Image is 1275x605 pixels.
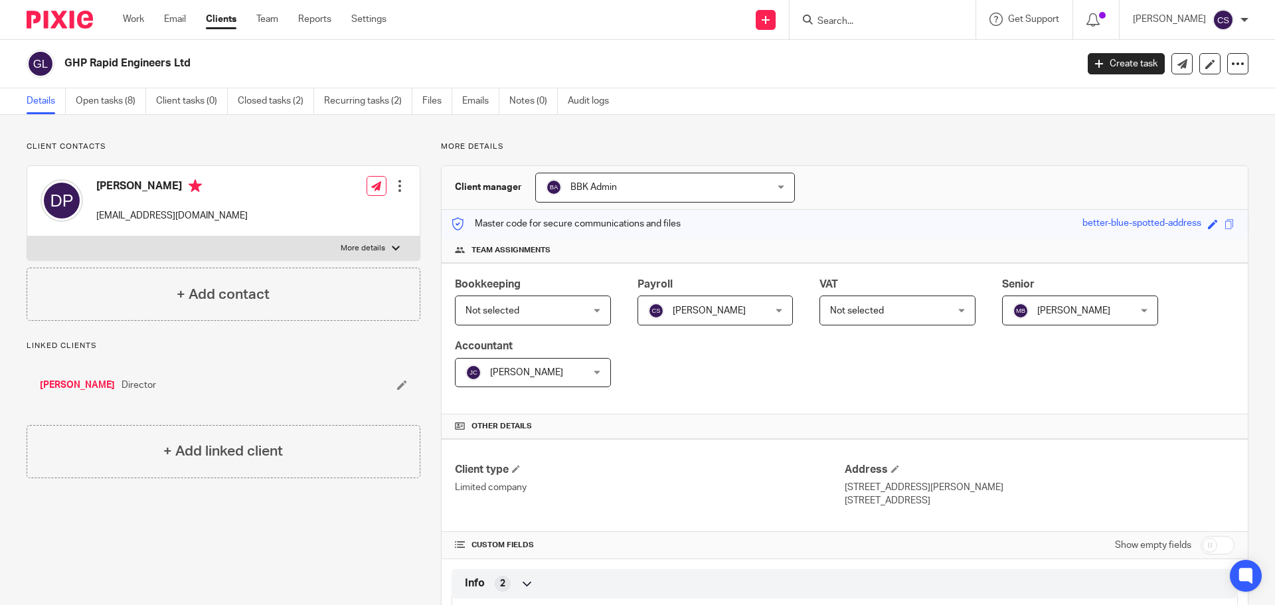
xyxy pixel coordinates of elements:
h4: Client type [455,463,845,477]
span: Accountant [455,341,513,351]
img: svg%3E [466,365,481,381]
p: [PERSON_NAME] [1133,13,1206,26]
p: Linked clients [27,341,420,351]
h4: [PERSON_NAME] [96,179,248,196]
img: Pixie [27,11,93,29]
label: Show empty fields [1115,539,1191,552]
p: Limited company [455,481,845,494]
img: svg%3E [41,179,83,222]
span: BBK Admin [570,183,617,192]
p: [STREET_ADDRESS][PERSON_NAME] [845,481,1234,494]
a: Clients [206,13,236,26]
p: More details [341,243,385,254]
h4: Address [845,463,1234,477]
span: Not selected [466,306,519,315]
h2: GHP Rapid Engineers Ltd [64,56,867,70]
img: svg%3E [27,50,54,78]
a: Settings [351,13,386,26]
span: 2 [500,577,505,590]
p: [STREET_ADDRESS] [845,494,1234,507]
span: Senior [1002,279,1035,290]
p: More details [441,141,1248,152]
h4: + Add contact [177,284,270,305]
span: Director [122,379,156,392]
span: Info [465,576,485,590]
span: [PERSON_NAME] [673,306,746,315]
a: Closed tasks (2) [238,88,314,114]
span: Not selected [830,306,884,315]
span: Bookkeeping [455,279,521,290]
a: Audit logs [568,88,619,114]
img: svg%3E [546,179,562,195]
a: Recurring tasks (2) [324,88,412,114]
i: Primary [189,179,202,193]
a: Details [27,88,66,114]
span: VAT [819,279,838,290]
a: Client tasks (0) [156,88,228,114]
h4: + Add linked client [163,441,283,462]
input: Search [816,16,936,28]
img: svg%3E [1013,303,1029,319]
a: Email [164,13,186,26]
a: Open tasks (8) [76,88,146,114]
span: [PERSON_NAME] [1037,306,1110,315]
a: Team [256,13,278,26]
span: Payroll [637,279,673,290]
a: Work [123,13,144,26]
div: better-blue-spotted-address [1082,216,1201,232]
span: Team assignments [471,245,551,256]
span: [PERSON_NAME] [490,368,563,377]
a: Notes (0) [509,88,558,114]
img: svg%3E [1213,9,1234,31]
span: Get Support [1008,15,1059,24]
span: Other details [471,421,532,432]
a: Emails [462,88,499,114]
p: [EMAIL_ADDRESS][DOMAIN_NAME] [96,209,248,222]
h3: Client manager [455,181,522,194]
h4: CUSTOM FIELDS [455,540,845,551]
img: svg%3E [648,303,664,319]
a: [PERSON_NAME] [40,379,115,392]
a: Create task [1088,53,1165,74]
p: Master code for secure communications and files [452,217,681,230]
a: Files [422,88,452,114]
a: Reports [298,13,331,26]
p: Client contacts [27,141,420,152]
